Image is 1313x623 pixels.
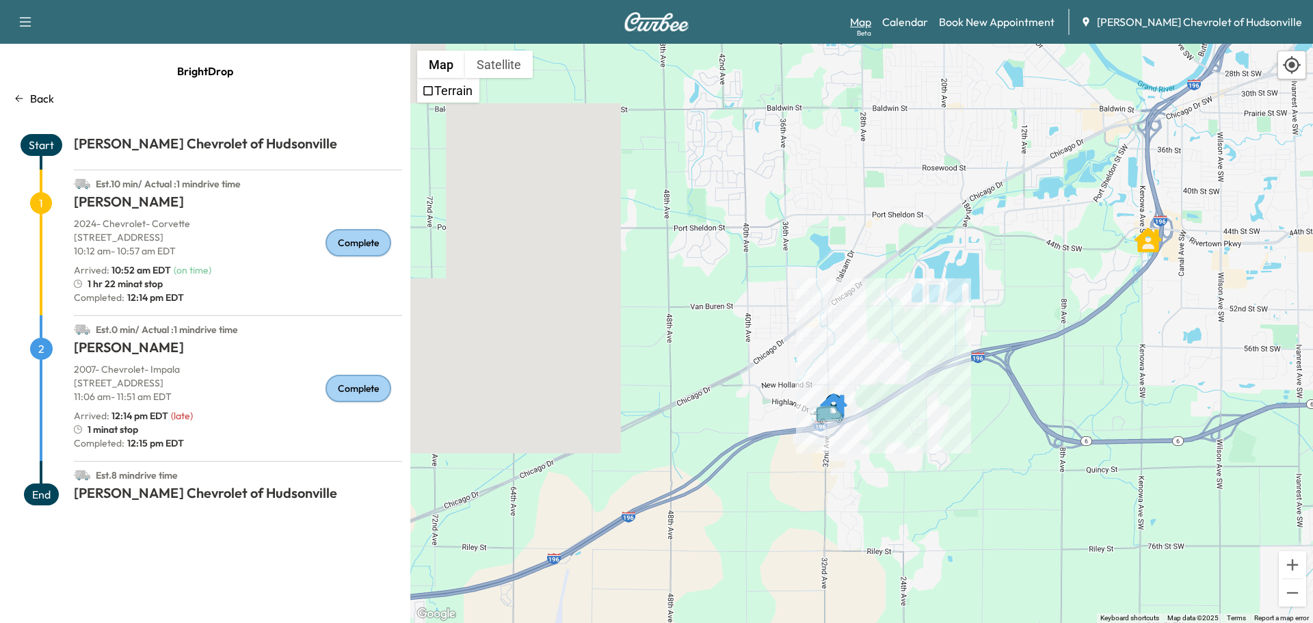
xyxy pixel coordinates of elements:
button: Zoom in [1279,551,1306,579]
span: ( on time ) [174,264,211,276]
span: [PERSON_NAME] Chevrolet of Hudsonville [1097,14,1302,30]
span: ( late ) [171,410,193,422]
span: 2 [30,338,53,360]
div: Complete [326,229,391,256]
span: End [24,483,59,505]
div: Complete [326,375,391,402]
p: [STREET_ADDRESS] [74,376,402,390]
span: 12:14 pm EDT [111,410,168,422]
ul: Show street map [417,78,479,103]
p: 10:12 am - 10:57 am EDT [74,244,402,258]
h1: [PERSON_NAME] [74,192,402,217]
a: Open this area in Google Maps (opens a new window) [414,605,459,623]
p: [STREET_ADDRESS] [74,230,402,244]
p: Arrived : [74,263,171,277]
p: Completed: [74,436,402,450]
h1: [PERSON_NAME] [74,338,402,362]
p: 2024 - Chevrolet - Corvette [74,217,402,230]
li: Terrain [419,79,478,101]
h1: [PERSON_NAME] Chevrolet of Hudsonville [74,483,402,508]
gmp-advanced-marker: Van [809,390,857,414]
gmp-advanced-marker: NATHAN STRICKLER [820,385,847,412]
span: Start [21,134,62,156]
label: Terrain [434,83,473,98]
span: 1 min at stop [88,423,138,436]
a: Terms (opens in new tab) [1227,614,1246,622]
h1: [PERSON_NAME] Chevrolet of Hudsonville [74,134,402,159]
button: Zoom out [1279,579,1306,607]
a: Book New Appointment [939,14,1055,30]
span: Est. 8 min drive time [96,469,178,481]
a: MapBeta [850,14,871,30]
img: Curbee Logo [624,12,689,31]
a: Calendar [882,14,928,30]
span: 12:14 pm EDT [124,291,184,304]
div: Recenter map [1277,51,1306,79]
a: Report a map error [1254,614,1309,622]
span: 1 [30,192,52,214]
button: Show street map [417,51,465,78]
p: 11:06 am - 11:51 am EDT [74,390,402,403]
p: Back [30,90,54,107]
button: Show satellite imagery [465,51,533,78]
gmp-advanced-marker: AMIR TORK [1135,220,1162,247]
p: 2007 - Chevrolet - Impala [74,362,402,376]
button: Keyboard shortcuts [1100,613,1159,623]
span: 10:52 am EDT [111,264,171,276]
p: Arrived : [74,409,168,423]
div: Beta [857,28,871,38]
p: Completed: [74,291,402,304]
span: Est. 10 min / Actual : 1 min drive time [96,178,241,190]
span: 1 hr 22 min at stop [88,277,163,291]
span: BrightDrop [177,57,233,85]
span: Est. 0 min / Actual : 1 min drive time [96,323,238,336]
span: 12:15 pm EDT [124,436,184,450]
span: Map data ©2025 [1167,614,1219,622]
img: Google [414,605,459,623]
